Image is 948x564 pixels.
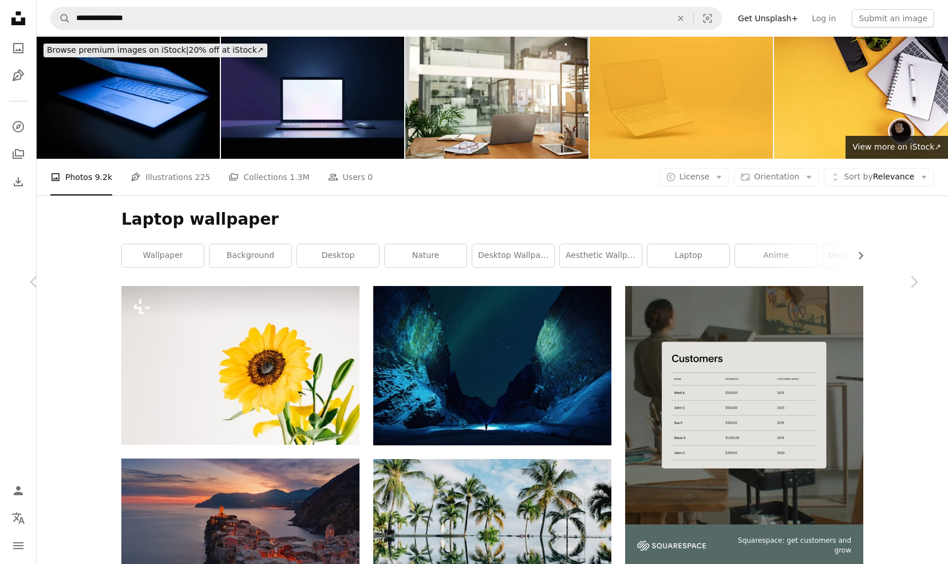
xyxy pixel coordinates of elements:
[47,45,188,54] span: Browse premium images on iStock |
[7,64,30,87] a: Illustrations
[850,244,863,267] button: scroll list to the right
[680,172,710,181] span: License
[668,7,693,29] button: Clear
[328,159,373,195] a: Users 0
[373,286,611,445] img: northern lights
[844,172,872,181] span: Sort by
[694,7,721,29] button: Visual search
[290,171,309,183] span: 1.3M
[37,37,274,64] a: Browse premium images on iStock|20% off at iStock↗
[7,170,30,193] a: Download History
[37,37,220,159] img: Technology Series
[44,44,267,57] div: 20% off at iStock ↗
[131,159,210,195] a: Illustrations 225
[560,244,642,267] a: aesthetic wallpaper
[121,532,360,543] a: aerial view of village on mountain cliff during orange sunset
[720,536,851,555] span: Squarespace: get customers and grow
[852,142,941,151] span: View more on iStock ↗
[385,244,467,267] a: nature
[852,9,934,28] button: Submit an image
[590,37,773,159] img: Laptop with Empty Screen, Minimal Technology Concept, Yellow Background
[7,534,30,557] button: Menu
[637,540,706,551] img: file-1747939142011-51e5cc87e3c9
[7,115,30,138] a: Explore
[734,168,819,186] button: Orientation
[373,531,611,541] a: water reflection of coconut palm trees
[647,244,729,267] a: laptop
[405,37,588,159] img: An organised workspace leads to more productivity
[7,143,30,166] a: Collections
[735,244,817,267] a: anime
[50,7,722,30] form: Find visuals sitewide
[121,209,863,230] h1: Laptop wallpaper
[659,168,730,186] button: License
[228,159,309,195] a: Collections 1.3M
[824,168,934,186] button: Sort byRelevance
[7,479,30,502] a: Log in / Sign up
[297,244,379,267] a: desktop
[373,361,611,371] a: northern lights
[823,244,904,267] a: desktop background
[195,171,211,183] span: 225
[625,286,863,524] img: file-1747939376688-baf9a4a454ffimage
[879,227,948,337] a: Next
[368,171,373,183] span: 0
[472,244,554,267] a: desktop wallpaper
[210,244,291,267] a: background
[51,7,70,29] button: Search Unsplash
[122,244,204,267] a: wallpaper
[754,172,799,181] span: Orientation
[121,286,360,445] img: a yellow sunflower in a clear vase
[846,136,948,159] a: View more on iStock↗
[7,507,30,530] button: Language
[7,37,30,60] a: Photos
[731,9,805,28] a: Get Unsplash+
[221,37,404,159] img: 3D rendering illustration. Laptop computer with blank screen and color keyboard place table in th...
[805,9,843,28] a: Log in
[844,171,914,183] span: Relevance
[121,360,360,370] a: a yellow sunflower in a clear vase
